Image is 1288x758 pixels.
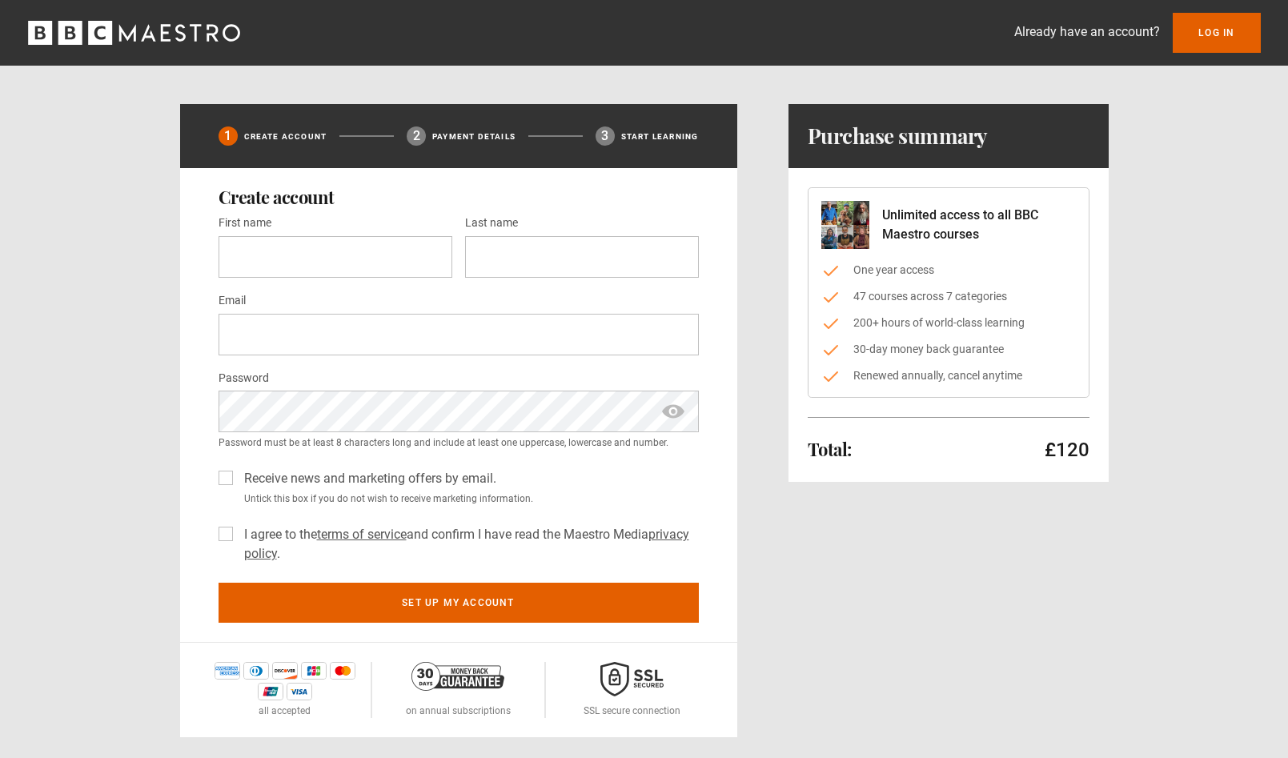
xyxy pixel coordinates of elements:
[238,491,699,506] small: Untick this box if you do not wish to receive marketing information.
[821,341,1076,358] li: 30-day money back guarantee
[821,315,1076,331] li: 200+ hours of world-class learning
[596,126,615,146] div: 3
[330,662,355,680] img: mastercard
[219,126,238,146] div: 1
[584,704,680,718] p: SSL secure connection
[406,704,511,718] p: on annual subscriptions
[219,369,269,388] label: Password
[219,435,699,450] small: Password must be at least 8 characters long and include at least one uppercase, lowercase and num...
[259,704,311,718] p: all accepted
[272,662,298,680] img: discover
[244,130,327,142] p: Create Account
[317,527,407,542] a: terms of service
[465,214,518,233] label: Last name
[882,206,1076,244] p: Unlimited access to all BBC Maestro courses
[1014,22,1160,42] p: Already have an account?
[808,439,852,459] h2: Total:
[219,291,246,311] label: Email
[215,662,240,680] img: amex
[411,662,504,691] img: 30-day-money-back-guarantee-c866a5dd536ff72a469b.png
[808,123,988,149] h1: Purchase summary
[821,262,1076,279] li: One year access
[407,126,426,146] div: 2
[258,683,283,700] img: unionpay
[301,662,327,680] img: jcb
[432,130,516,142] p: Payment details
[219,187,699,207] h2: Create account
[1045,437,1089,463] p: £120
[243,662,269,680] img: diners
[219,583,699,623] button: Set up my account
[1173,13,1260,53] a: Log In
[238,525,699,563] label: I agree to the and confirm I have read the Maestro Media .
[238,469,496,488] label: Receive news and marketing offers by email.
[28,21,240,45] svg: BBC Maestro
[821,367,1076,384] li: Renewed annually, cancel anytime
[821,288,1076,305] li: 47 courses across 7 categories
[621,130,699,142] p: Start learning
[660,391,686,432] span: show password
[219,214,271,233] label: First name
[287,683,312,700] img: visa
